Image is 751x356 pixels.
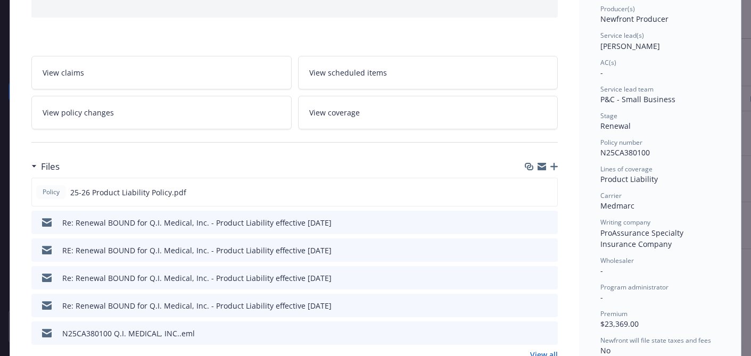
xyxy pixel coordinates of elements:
span: View claims [43,67,84,78]
span: AC(s) [600,58,616,67]
span: Producer(s) [600,4,635,13]
button: download file [527,217,535,228]
span: Policy number [600,138,642,147]
span: Carrier [600,191,622,200]
span: Service lead(s) [600,31,644,40]
a: View scheduled items [298,56,558,89]
span: Service lead team [600,85,654,94]
span: - [600,266,603,276]
div: RE: Renewal BOUND for Q.I. Medical, Inc. - Product Liability effective [DATE] [62,245,332,256]
h3: Files [41,160,60,173]
button: download file [526,187,535,198]
span: Writing company [600,218,650,227]
a: View coverage [298,96,558,129]
span: Premium [600,309,628,318]
span: 25-26 Product Liability Policy.pdf [70,187,186,198]
button: preview file [544,217,554,228]
span: Stage [600,111,617,120]
button: download file [527,245,535,256]
div: Product Liability [600,173,720,185]
button: download file [527,272,535,284]
span: Medmarc [600,201,634,211]
button: download file [527,328,535,339]
span: View policy changes [43,107,114,118]
span: Newfront Producer [600,14,669,24]
a: View policy changes [31,96,292,129]
span: Policy [40,187,62,197]
span: - [600,292,603,302]
span: View scheduled items [309,67,387,78]
div: Re: Renewal BOUND for Q.I. Medical, Inc. - Product Liability effective [DATE] [62,217,332,228]
span: - [600,68,603,78]
button: preview file [544,328,554,339]
a: View claims [31,56,292,89]
span: Wholesaler [600,256,634,265]
button: preview file [544,300,554,311]
span: Program administrator [600,283,669,292]
button: preview file [544,272,554,284]
span: Newfront will file state taxes and fees [600,336,711,345]
span: View coverage [309,107,360,118]
button: preview file [543,187,553,198]
div: Files [31,160,60,173]
button: download file [527,300,535,311]
span: Lines of coverage [600,164,653,173]
span: $23,369.00 [600,319,639,329]
span: No [600,345,610,355]
div: N25CA380100 Q.I. MEDICAL, INC..eml [62,328,195,339]
span: Renewal [600,121,631,131]
span: N25CA380100 [600,147,650,158]
span: P&C - Small Business [600,94,675,104]
div: Re: Renewal BOUND for Q.I. Medical, Inc. - Product Liability effective [DATE] [62,300,332,311]
button: preview file [544,245,554,256]
span: ProAssurance Specialty Insurance Company [600,228,686,249]
span: [PERSON_NAME] [600,41,660,51]
div: Re: Renewal BOUND for Q.I. Medical, Inc. - Product Liability effective [DATE] [62,272,332,284]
